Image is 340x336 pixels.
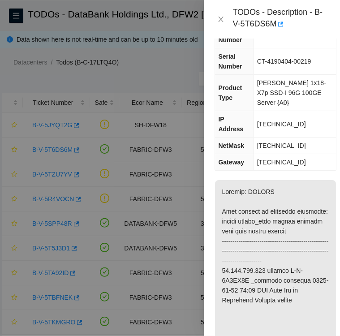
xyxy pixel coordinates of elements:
span: [TECHNICAL_ID] [257,159,306,166]
span: NetMask [218,142,244,149]
span: CT-4190404-00219 [257,58,311,65]
span: [PERSON_NAME] 1x18-X7p SSD-I 96G 100GE Server {A0} [257,79,326,106]
button: Close [215,15,227,24]
span: [TECHNICAL_ID] [257,121,306,128]
span: close [217,16,224,23]
span: Gateway [218,159,244,166]
span: Serial Number [218,53,242,70]
span: IP Address [218,116,243,133]
span: [TECHNICAL_ID] [257,142,306,149]
span: Product Type [218,84,242,101]
div: TODOs - Description - B-V-5T6DS6M [232,7,329,31]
